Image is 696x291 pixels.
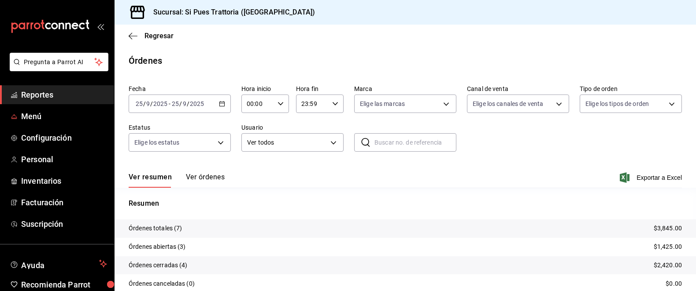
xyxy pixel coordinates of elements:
input: -- [146,100,150,107]
label: Marca [354,86,456,92]
span: Suscripción [21,218,107,230]
p: $0.00 [666,279,682,288]
div: navigation tabs [129,173,225,188]
p: $1,425.00 [654,242,682,251]
p: $3,845.00 [654,224,682,233]
label: Hora inicio [241,86,289,92]
span: Reportes [21,89,107,101]
span: Facturación [21,196,107,208]
span: - [169,100,170,107]
span: Ver todos [247,138,327,147]
a: Pregunta a Parrot AI [6,64,108,73]
p: Órdenes abiertas (3) [129,242,186,251]
label: Usuario [241,124,344,131]
input: ---- [153,100,168,107]
label: Canal de venta [467,86,569,92]
h3: Sucursal: Si Pues Trattoria ([GEOGRAPHIC_DATA]) [146,7,315,18]
label: Hora fin [296,86,344,92]
span: Inventarios [21,175,107,187]
p: Órdenes totales (7) [129,224,182,233]
input: Buscar no. de referencia [374,134,456,151]
div: Órdenes [129,54,162,67]
span: Recomienda Parrot [21,279,107,291]
input: -- [182,100,187,107]
span: Regresar [144,32,174,40]
button: open_drawer_menu [97,23,104,30]
button: Ver órdenes [186,173,225,188]
span: Elige los estatus [134,138,179,147]
button: Ver resumen [129,173,172,188]
span: Elige los canales de venta [473,99,543,108]
input: -- [171,100,179,107]
button: Exportar a Excel [622,172,682,183]
span: / [143,100,146,107]
span: / [179,100,182,107]
span: Elige las marcas [360,99,405,108]
button: Pregunta a Parrot AI [10,53,108,71]
input: -- [135,100,143,107]
span: Elige los tipos de orden [585,99,649,108]
label: Fecha [129,86,231,92]
span: / [150,100,153,107]
button: Regresar [129,32,174,40]
input: ---- [189,100,204,107]
span: Menú [21,110,107,122]
p: $2,420.00 [654,261,682,270]
label: Tipo de orden [580,86,682,92]
span: Ayuda [21,258,96,269]
label: Estatus [129,124,231,131]
span: Configuración [21,132,107,144]
span: Pregunta a Parrot AI [24,58,95,67]
p: Resumen [129,198,682,209]
p: Órdenes canceladas (0) [129,279,195,288]
p: Órdenes cerradas (4) [129,261,188,270]
span: Personal [21,153,107,165]
span: / [187,100,189,107]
